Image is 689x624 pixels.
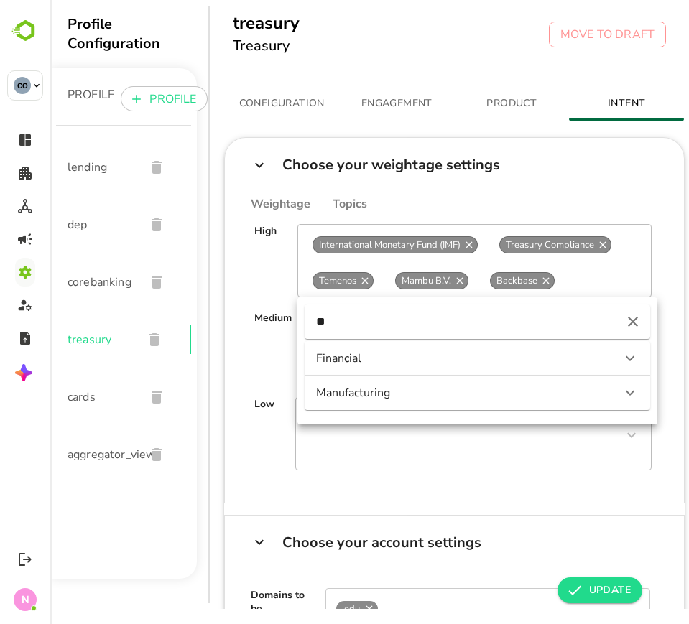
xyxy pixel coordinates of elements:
div: lending [6,139,141,196]
span: lending [17,159,83,176]
span: aggregator_view [17,446,83,463]
div: cards [6,368,141,426]
span: corebanking [17,274,83,291]
div: Manufacturing [266,385,563,401]
div: Choose your weightage settings [175,138,633,192]
span: CONFIGURATION [182,95,280,113]
span: Backbase [440,274,493,287]
div: corebanking [6,253,141,311]
h5: treasury [182,11,249,34]
span: treasury [17,331,81,348]
span: .edu [292,602,310,615]
div: Choose your account settings [232,536,431,549]
div: Profile Configuration [17,14,147,53]
span: dep [17,216,83,233]
div: International Monetary Fund (IMF) [262,236,427,253]
span: UPDATE [519,582,581,599]
span: Treasury Compliance [450,238,550,251]
div: Low [204,397,224,470]
div: dep [6,196,141,253]
button: Logout [15,549,34,569]
p: PROFILE [99,90,146,108]
p: No keywords selected yet [246,398,385,470]
div: CO [14,77,31,94]
div: Topics [260,197,317,211]
button: PROFILE [70,86,157,111]
div: Medium [204,311,241,384]
p: MOVE TO DRAFT [510,26,604,43]
div: Temenos [262,272,323,289]
span: Temenos [263,274,312,287]
div: Backbase [440,272,504,289]
div: Weightage [200,197,260,211]
span: PRODUCT [412,95,510,113]
img: BambooboxLogoMark.f1c84d78b4c51b1a7b5f700c9845e183.svg [7,17,44,45]
p: PROFILE [17,86,64,103]
div: Manufacturing [254,376,600,410]
div: Mambu B.V. [345,272,418,289]
div: simple tabs [174,86,634,121]
div: Treasury Compliance [449,236,561,253]
div: Choose your account settings [175,516,633,569]
div: aggregator_view [6,426,141,483]
div: N [14,588,37,611]
div: treasury [6,311,141,368]
span: INTENT [527,95,625,113]
div: Financial [254,341,600,376]
button: MOVE TO DRAFT [499,22,616,47]
div: Choose your weightage settings [232,158,450,172]
div: High [204,224,226,297]
h6: Treasury [182,34,249,57]
span: ENGAGEMENT [297,95,395,113]
button: UPDATE [507,577,592,603]
span: cards [17,388,83,406]
div: Financial [266,350,563,366]
span: Mambu B.V. [346,274,407,287]
span: International Monetary Fund (IMF) [263,238,416,251]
